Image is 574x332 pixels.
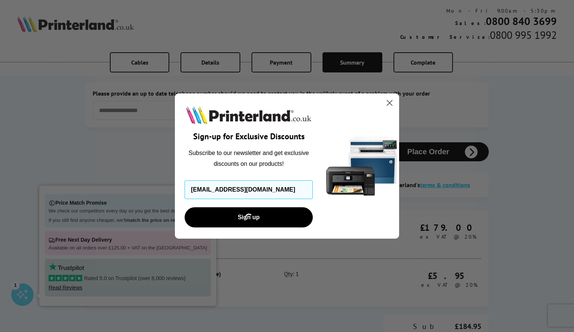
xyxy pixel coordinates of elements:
[193,131,305,142] span: Sign-up for Exclusive Discounts
[189,150,309,167] span: Subscribe to our newsletter and get exclusive discounts on our products!
[185,207,313,227] button: Sign up
[383,96,396,109] button: Close dialog
[324,93,399,239] img: 5290a21f-4df8-4860-95f4-ea1e8d0e8904.png
[185,180,313,199] input: Enter your email address
[185,105,313,125] img: Printerland.co.uk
